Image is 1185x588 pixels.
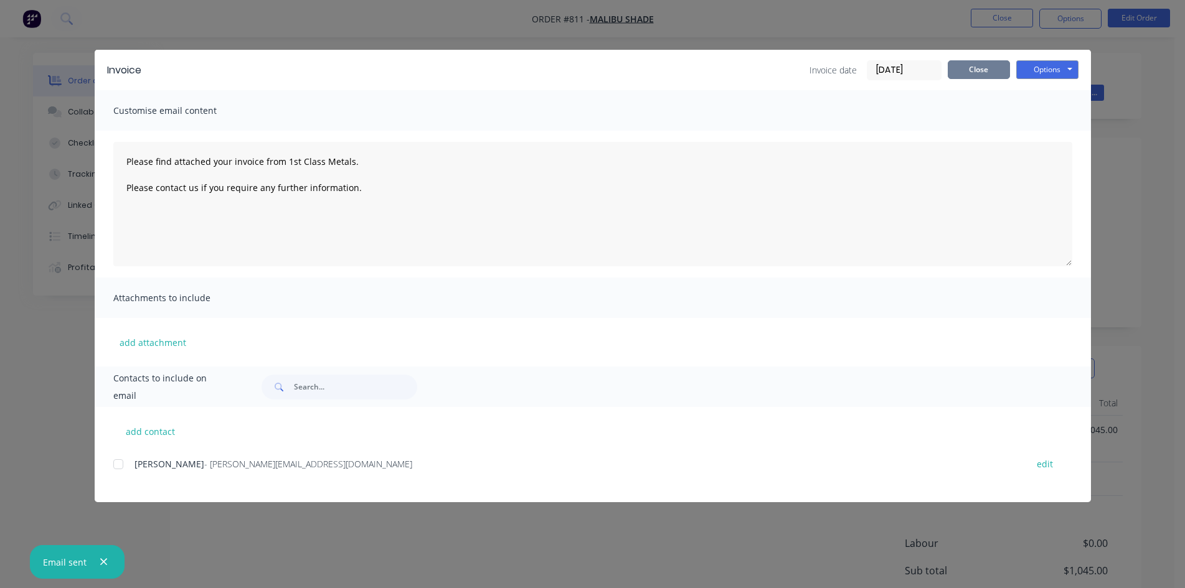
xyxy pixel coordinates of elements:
span: - [PERSON_NAME][EMAIL_ADDRESS][DOMAIN_NAME] [204,458,412,470]
span: Customise email content [113,102,250,119]
button: add attachment [113,333,192,352]
span: Contacts to include on email [113,370,231,404]
span: Invoice date [810,63,857,77]
div: Email sent [43,556,87,569]
span: Attachments to include [113,289,250,307]
button: add contact [113,422,188,441]
span: [PERSON_NAME] [135,458,204,470]
input: Search... [294,375,417,399]
button: edit [1029,455,1060,472]
textarea: Please find attached your invoice from 1st Class Metals. Please contact us if you require any fur... [113,142,1072,266]
div: Invoice [107,63,141,78]
button: Options [1016,60,1079,79]
button: Close [948,60,1010,79]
